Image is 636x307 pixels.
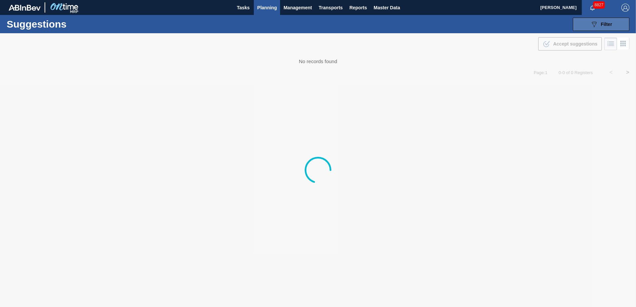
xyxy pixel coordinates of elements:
[593,1,605,9] span: 8827
[601,22,612,27] span: Filter
[582,3,603,12] button: Notifications
[236,4,250,12] span: Tasks
[573,18,629,31] button: Filter
[374,4,400,12] span: Master Data
[257,4,277,12] span: Planning
[7,20,125,28] h1: Suggestions
[349,4,367,12] span: Reports
[283,4,312,12] span: Management
[319,4,343,12] span: Transports
[9,5,41,11] img: TNhmsLtSVTkK8tSr43FrP2fwEKptu5GPRR3wAAAABJRU5ErkJggg==
[621,4,629,12] img: Logout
